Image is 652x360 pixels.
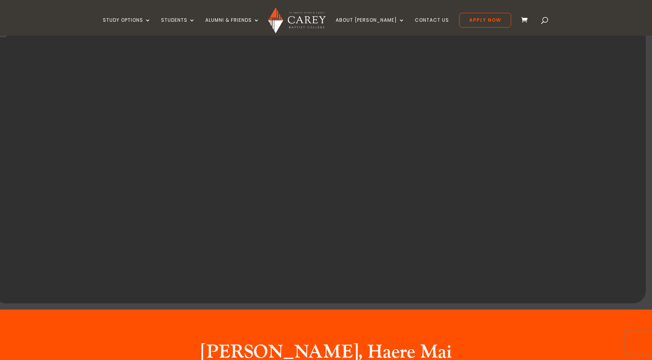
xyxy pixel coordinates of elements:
a: Alumni & Friends [205,17,260,36]
a: Apply Now [459,13,511,28]
img: Carey Baptist College [268,7,325,33]
a: About [PERSON_NAME] [336,17,405,36]
a: Contact Us [415,17,449,36]
a: Study Options [103,17,151,36]
a: Students [161,17,195,36]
